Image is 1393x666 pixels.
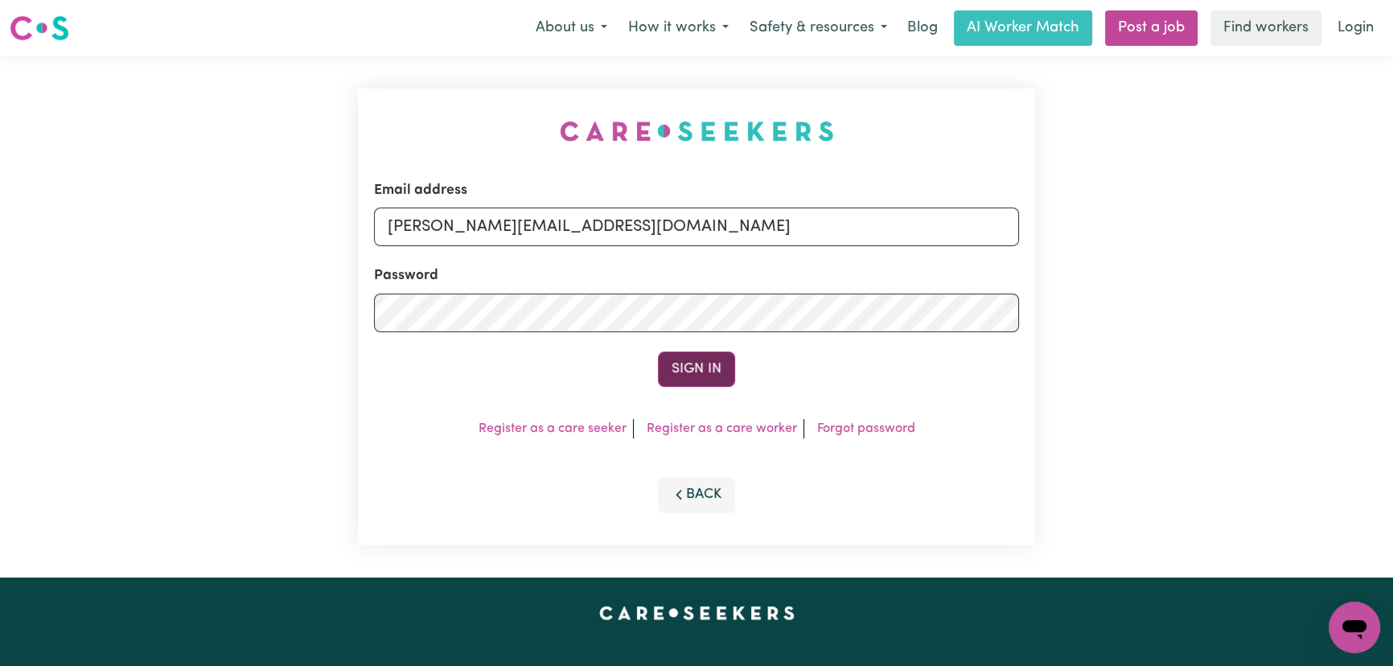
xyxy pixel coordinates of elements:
[10,10,69,47] a: Careseekers logo
[374,180,467,201] label: Email address
[1210,10,1321,46] a: Find workers
[817,422,915,435] a: Forgot password
[658,477,735,512] button: Back
[898,10,947,46] a: Blog
[1328,10,1383,46] a: Login
[658,351,735,387] button: Sign In
[10,14,69,43] img: Careseekers logo
[525,11,618,45] button: About us
[647,422,797,435] a: Register as a care worker
[739,11,898,45] button: Safety & resources
[479,422,627,435] a: Register as a care seeker
[1105,10,1198,46] a: Post a job
[599,606,795,619] a: Careseekers home page
[1329,602,1380,653] iframe: Button to launch messaging window
[374,208,1019,246] input: Email address
[954,10,1092,46] a: AI Worker Match
[618,11,739,45] button: How it works
[374,265,438,286] label: Password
